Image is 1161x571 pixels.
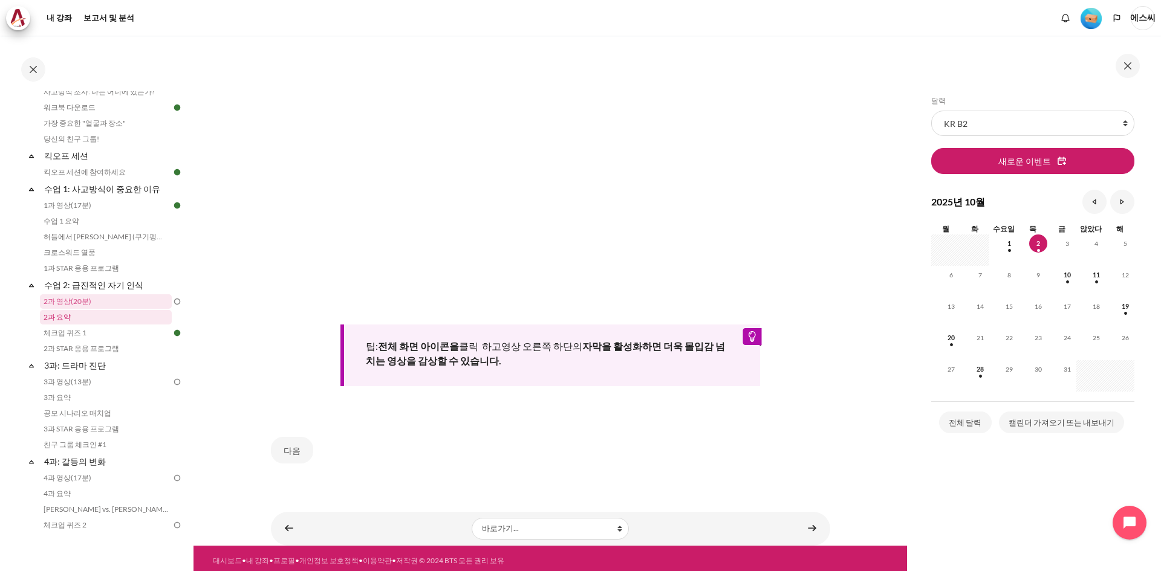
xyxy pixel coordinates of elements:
[295,556,299,565] font: •
[44,393,71,402] font: 3과 요약
[213,556,242,565] font: 대시보드
[1035,334,1042,341] font: 23
[40,534,172,548] a: 4과 STAR 응용 프로그램
[949,271,953,279] font: 6
[172,520,183,531] img: 할 일
[40,310,172,324] a: 2과 요약
[1006,334,1013,341] font: 22
[977,303,984,310] font: 14
[1076,7,1107,29] a: 레벨 #1
[1122,334,1129,341] font: 26
[931,96,1134,436] section: 블록
[172,296,183,307] img: 할 일
[977,334,984,341] font: 21
[1080,224,1102,233] font: 앉았다
[44,328,86,337] font: 체크업 퀴즈 1
[44,103,96,112] font: 워크북 다운로드
[1036,271,1040,279] font: 9
[44,248,96,257] font: 크로스워드 열풍
[1081,8,1102,29] img: 레벨 #1
[40,230,172,244] a: 허들에서 [PERSON_NAME] (쿠기펭의 이야기)
[40,518,172,532] a: 체크업 퀴즈 2
[1035,303,1042,310] font: 16
[1122,271,1129,279] font: 12
[1064,271,1071,279] font: 10
[44,377,91,386] font: 3과 영상(13분)
[392,556,396,565] font: •
[44,520,86,529] font: 체크업 퀴즈 2
[44,489,71,498] font: 4과 요약
[172,376,183,387] img: 할 일
[10,9,27,27] img: 건축가
[40,422,172,436] a: 3과 STAR 응용 프로그램
[378,340,459,352] font: 전체 화면 아이콘을
[1093,271,1100,279] font: 11
[931,148,1134,173] button: 새로운 이벤트
[1029,224,1036,233] font: 목
[44,150,88,161] font: 킥오프 세션
[396,556,504,565] font: 저작권 © 2024 BTS 모든 권리 보유
[1064,303,1071,310] font: 17
[1116,303,1134,310] a: 10월 19일 일요일 이벤트
[44,408,111,418] font: 공모 시나리오 매치업
[1007,271,1011,279] font: 8
[271,437,313,463] button: 다음
[44,201,91,210] font: 1과 영상(17분)
[1035,366,1042,373] font: 30
[40,245,172,260] a: 크로스워드 열풍
[44,360,106,370] font: 3과: 드라마 진단
[83,13,134,22] font: 보고서 및 분석
[977,366,984,373] font: 28
[1056,9,1075,27] div: 새 알림이 없는 알림 창 표시
[1058,271,1076,279] a: 10월 10일 금요일 이벤트
[1087,271,1105,279] a: 10월 11일 토요일 이벤트
[44,424,119,433] font: 3과 STAR 응용 프로그램
[366,340,378,352] font: 팁:
[44,87,155,96] font: 사고방식 조사: 나는 어디에 있는가?
[40,214,172,228] a: 수업 1 요약
[1108,9,1126,27] button: 언어
[1029,240,1047,247] a: 오늘 목요일, 10월 2일
[40,116,172,131] a: 가장 중요한 "얼굴과 장소"
[25,456,37,468] span: 무너지다
[40,165,172,179] a: 킥오프 세션에 참여하세요
[939,411,991,434] a: 전체 달력
[1094,240,1098,247] font: 4
[44,440,106,449] font: 친구 그룹 체크인 #1
[40,341,172,356] a: 2과 STAR 응용 프로그램
[44,263,119,273] font: 1과 STAR 응용 프로그램
[40,390,172,405] a: 3과 요약
[942,224,949,233] font: 월
[971,224,978,233] font: 화
[172,167,183,178] img: 완료
[363,556,392,565] a: 이용약관
[1122,303,1129,310] font: 19
[40,294,172,309] a: 2과 영상(20분)
[1058,224,1065,233] font: 금
[40,261,172,276] a: 1과 STAR 응용 프로그램
[1064,334,1071,341] font: 24
[25,279,37,291] span: 무너지다
[999,411,1124,434] a: 캘린더 가져오기 또는 내보내기
[246,556,269,565] a: 내 강좌
[42,357,172,373] a: 3과: 드라마 진단
[25,183,37,195] span: 무너지다
[359,556,363,565] font: •
[172,473,183,483] img: 할 일
[25,150,37,162] span: 무너지다
[1130,13,1156,22] font: 에스씨
[1131,6,1155,30] a: 사용자 메뉴
[44,536,119,545] font: 4과 STAR 응용 프로그램
[44,344,119,353] font: 2과 STAR 응용 프로그램
[1018,234,1047,266] td: 오늘
[284,445,301,456] font: 다음
[25,360,37,372] span: 무너지다
[1006,366,1013,373] font: 29
[1093,334,1100,341] font: 25
[949,418,981,427] font: 전체 달력
[273,556,295,565] a: 프로필
[1093,303,1100,310] font: 18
